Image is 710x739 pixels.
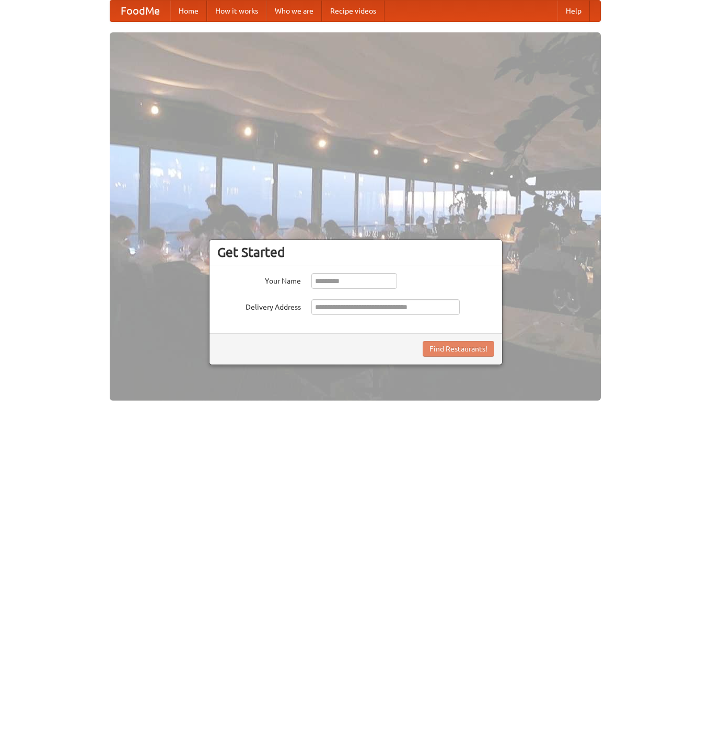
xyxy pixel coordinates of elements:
[170,1,207,21] a: Home
[322,1,385,21] a: Recipe videos
[557,1,590,21] a: Help
[110,1,170,21] a: FoodMe
[217,244,494,260] h3: Get Started
[207,1,266,21] a: How it works
[423,341,494,357] button: Find Restaurants!
[217,299,301,312] label: Delivery Address
[217,273,301,286] label: Your Name
[266,1,322,21] a: Who we are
